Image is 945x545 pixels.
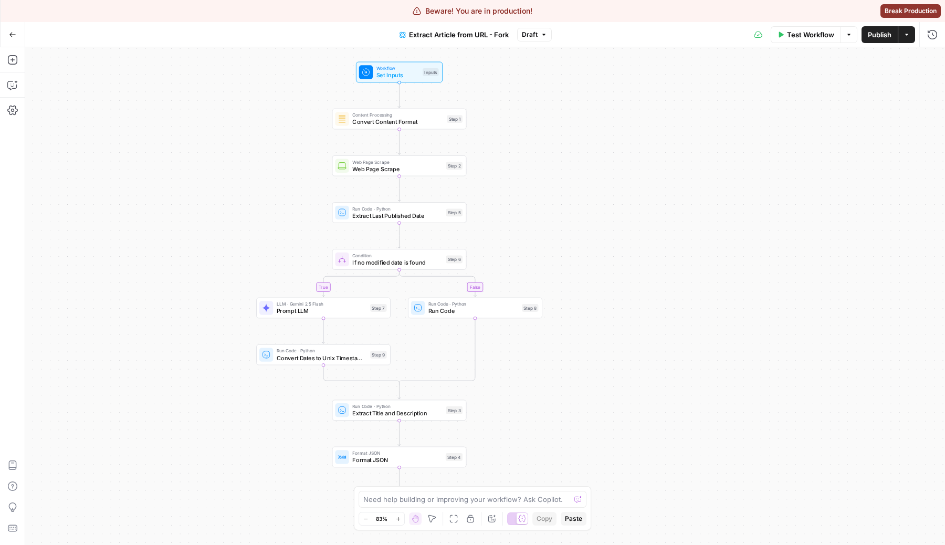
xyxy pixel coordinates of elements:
[323,365,399,385] g: Edge from step_9 to step_6-conditional-end
[332,400,467,421] div: Run Code · PythonExtract Title and DescriptionStep 3
[398,223,401,248] g: Edge from step_5 to step_6
[370,351,386,359] div: Step 9
[561,512,586,526] button: Paste
[446,162,463,170] div: Step 2
[398,176,401,202] g: Edge from step_2 to step_5
[352,112,443,119] span: Content Processing
[322,318,325,343] g: Edge from step_7 to step_9
[256,344,391,365] div: Run Code · PythonConvert Dates to Unix TimestampsStep 9
[399,270,476,297] g: Edge from step_6 to step_8
[370,304,386,312] div: Step 7
[522,30,538,39] span: Draft
[352,456,442,465] span: Format JSON
[771,26,841,43] button: Test Workflow
[398,467,401,492] g: Edge from step_4 to end
[399,318,475,385] g: Edge from step_8 to step_6-conditional-end
[332,494,467,515] div: EndOutput
[352,118,443,127] span: Convert Content Format
[446,453,463,461] div: Step 4
[409,29,509,40] span: Extract Article from URL - Fork
[352,164,443,173] span: Web Page Scrape
[376,65,419,71] span: Workflow
[352,409,443,418] span: Extract Title and Description
[277,307,367,316] span: Prompt LLM
[522,304,538,312] div: Step 8
[565,514,582,523] span: Paste
[352,449,442,456] span: Format JSON
[352,205,443,212] span: Run Code · Python
[862,26,898,43] button: Publish
[352,403,443,410] span: Run Code · Python
[393,26,515,43] button: Extract Article from URL - Fork
[413,6,532,16] div: Beware! You are in production!
[332,202,467,223] div: Run Code · PythonExtract Last Published DateStep 5
[537,514,552,523] span: Copy
[398,82,401,108] g: Edge from start to step_1
[517,28,552,41] button: Draft
[885,6,937,16] span: Break Production
[398,383,401,399] g: Edge from step_6-conditional-end to step_3
[398,421,401,446] g: Edge from step_3 to step_4
[398,129,401,154] g: Edge from step_1 to step_2
[332,62,467,83] div: WorkflowSet InputsInputs
[447,115,463,123] div: Step 1
[332,447,467,468] div: Format JSONFormat JSONStep 4
[352,252,443,259] span: Condition
[408,298,542,319] div: Run Code · PythonRun CodeStep 8
[322,270,400,297] g: Edge from step_6 to step_7
[446,406,463,414] div: Step 3
[277,348,367,354] span: Run Code · Python
[338,114,346,123] img: o3r9yhbrn24ooq0tey3lueqptmfj
[277,353,367,362] span: Convert Dates to Unix Timestamps
[376,515,387,523] span: 83%
[532,512,556,526] button: Copy
[880,4,941,18] button: Break Production
[428,300,519,307] span: Run Code · Python
[868,29,891,40] span: Publish
[332,249,467,270] div: ConditionIf no modified date is foundStep 6
[277,300,367,307] span: LLM · Gemini 2.5 Flash
[352,159,443,165] span: Web Page Scrape
[787,29,834,40] span: Test Workflow
[428,307,519,316] span: Run Code
[376,71,419,80] span: Set Inputs
[332,109,467,130] div: Content ProcessingConvert Content FormatStep 1
[446,208,463,216] div: Step 5
[352,211,443,220] span: Extract Last Published Date
[332,155,467,176] div: Web Page ScrapeWeb Page ScrapeStep 2
[423,68,439,76] div: Inputs
[256,298,391,319] div: LLM · Gemini 2.5 FlashPrompt LLMStep 7
[446,256,463,264] div: Step 6
[352,258,443,267] span: If no modified date is found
